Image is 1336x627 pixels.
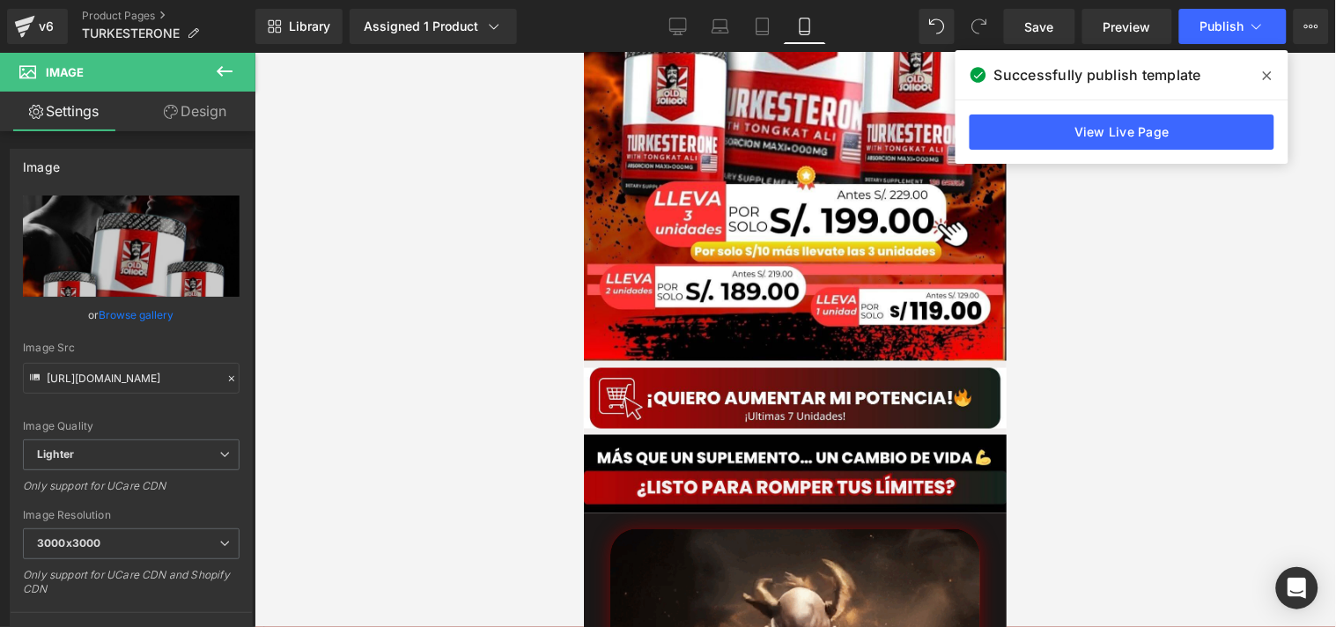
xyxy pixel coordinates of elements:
[82,9,255,23] a: Product Pages
[699,9,742,44] a: Laptop
[1103,18,1151,36] span: Preview
[7,9,68,44] a: v6
[37,536,100,550] b: 3000x3000
[100,299,174,330] a: Browse gallery
[364,18,503,35] div: Assigned 1 Product
[23,363,240,394] input: Link
[962,9,997,44] button: Redo
[23,150,60,174] div: Image
[23,342,240,354] div: Image Src
[1200,19,1244,33] span: Publish
[289,18,330,34] span: Library
[82,26,180,41] span: TURKESTERONE
[784,9,826,44] a: Mobile
[1276,567,1318,609] div: Open Intercom Messenger
[131,92,259,131] a: Design
[23,509,240,521] div: Image Resolution
[23,306,240,324] div: or
[742,9,784,44] a: Tablet
[37,447,74,461] b: Lighter
[994,64,1201,85] span: Successfully publish template
[1082,9,1172,44] a: Preview
[23,479,240,505] div: Only support for UCare CDN
[23,420,240,432] div: Image Quality
[46,65,84,79] span: Image
[657,9,699,44] a: Desktop
[35,15,57,38] div: v6
[970,114,1274,150] a: View Live Page
[255,9,343,44] a: New Library
[1294,9,1329,44] button: More
[1179,9,1287,44] button: Publish
[919,9,955,44] button: Undo
[1025,18,1054,36] span: Save
[23,568,240,608] div: Only support for UCare CDN and Shopify CDN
